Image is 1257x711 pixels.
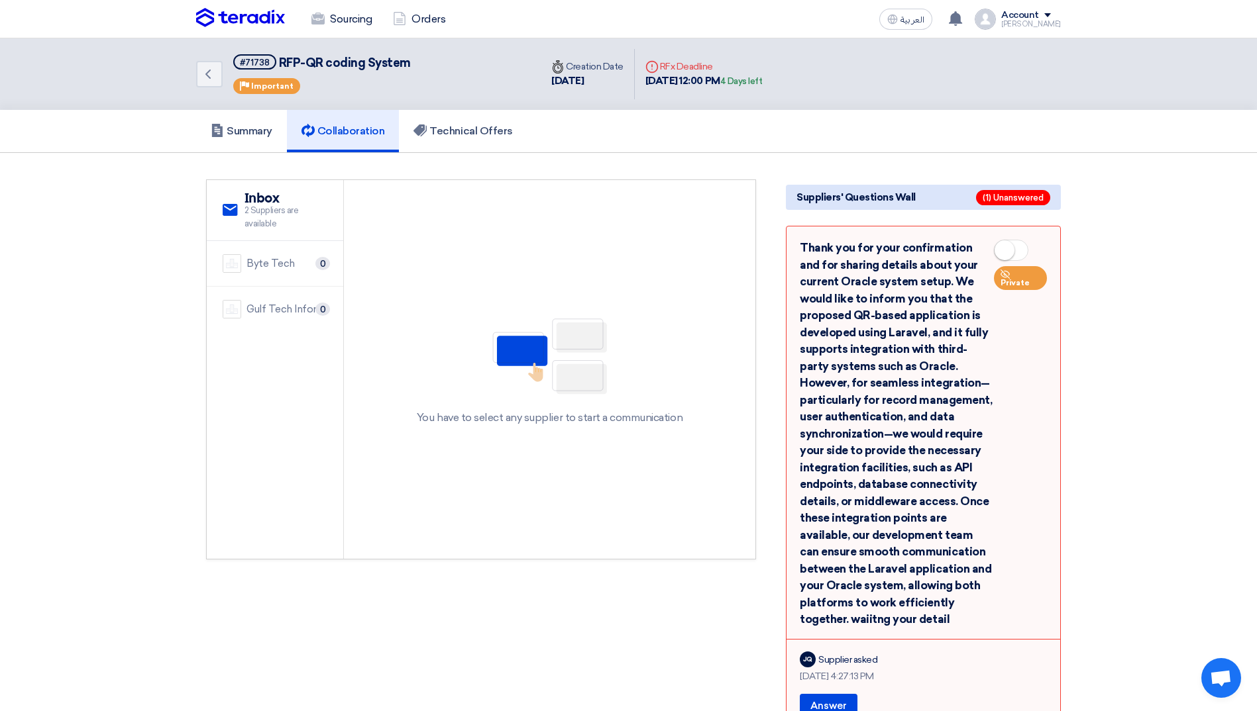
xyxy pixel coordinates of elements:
[287,110,400,152] a: Collaboration
[301,124,385,138] h5: Collaboration
[382,5,456,34] a: Orders
[196,110,287,152] a: Summary
[233,54,411,71] h5: RFP-QR coding System
[975,9,996,30] img: profile_test.png
[223,254,241,273] img: company-name
[399,110,527,152] a: Technical Offers
[211,124,272,138] h5: Summary
[901,15,924,24] span: العربية
[551,60,624,73] div: Creation Date
[413,124,512,138] h5: Technical Offers
[879,9,932,30] button: العربية
[1201,658,1241,698] div: Open chat
[645,73,763,89] div: [DATE] 12:00 PM
[251,81,294,91] span: Important
[315,257,330,270] span: 0
[645,60,763,73] div: RFx Deadline
[796,190,916,205] span: Suppliers' Questions Wall
[315,303,330,316] span: 0
[720,75,763,88] div: 4 Days left
[551,73,624,89] div: [DATE]
[196,8,285,28] img: Teradix logo
[1001,10,1039,21] div: Account
[800,240,1047,628] div: Thank you for your confirmation and for sharing details about your current Oracle system setup. W...
[279,56,411,70] span: RFP-QR coding System
[800,669,1047,683] div: [DATE] 4:27:13 PM
[246,256,295,271] div: Byte Tech
[1001,21,1061,28] div: [PERSON_NAME]
[1001,278,1030,287] span: Private
[301,5,382,34] a: Sourcing
[818,653,877,667] div: Supplier asked
[245,191,327,207] h2: Inbox
[800,651,816,667] div: JQ
[246,302,327,317] div: Gulf Tech Information Technology Co.
[240,58,270,67] div: #71738
[245,204,327,230] span: 2 Suppliers are available
[976,190,1050,205] span: (1) Unanswered
[484,314,616,399] img: No Partner Selected
[417,410,683,426] div: You have to select any supplier to start a communication
[223,300,241,318] img: company-name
